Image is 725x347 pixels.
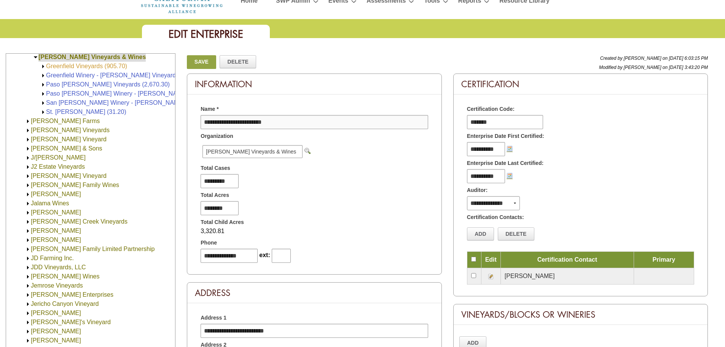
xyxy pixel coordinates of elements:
[31,163,85,170] a: J2 Estate Vineyards
[46,90,282,97] a: Paso [PERSON_NAME] Winery - [PERSON_NAME] Vineyards & Wines (1,064,841.00)
[25,228,31,234] img: Expand James Knight Vineyard
[467,186,488,194] span: Auditor:
[31,237,81,243] a: [PERSON_NAME]
[454,74,707,94] div: Certification
[31,136,107,142] a: [PERSON_NAME] Vineyard
[25,219,31,225] img: Expand James Creek Vineyards
[634,252,694,268] td: Primary
[500,252,634,268] td: Certification Contact
[38,54,146,60] a: [PERSON_NAME] Vineyards & Wines
[46,72,239,78] a: Greenfield Winery - [PERSON_NAME] Vineyards & Wines (729,010.00)
[31,246,155,252] a: [PERSON_NAME] Family Limited Partnership
[201,191,229,199] span: Total Acres
[481,252,500,268] td: Edit
[202,145,303,158] span: [PERSON_NAME] Vineyards & Wines
[25,128,31,133] img: Expand J. Rickards Vineyards
[505,273,555,279] span: [PERSON_NAME]
[31,154,86,161] a: J/[PERSON_NAME]
[25,329,31,334] img: Expand JM Lasgoity
[25,301,31,307] img: Expand Jericho Canyon Vineyard
[46,81,170,88] a: Paso [PERSON_NAME] Vineyards (2,670.30)
[31,127,110,133] a: [PERSON_NAME] Vineyards
[201,132,233,140] span: Organization
[467,159,544,167] span: Enterprise Date Last Certified:
[169,27,243,41] span: Edit Enterprise
[40,64,46,69] img: Expand Greenfield Vineyards (905.70)
[40,73,46,78] img: Expand Greenfield Winery - J. Lohr Vineyards & Wines (729,010.00)
[31,227,81,234] a: [PERSON_NAME]
[25,320,31,325] img: Expand Jimmy's Vineyard
[25,164,31,170] img: Expand J2 Estate Vineyards
[25,256,31,261] img: Expand JD Farming Inc.
[31,200,69,206] a: Jalama Wines
[25,292,31,298] img: Expand Jensen Enterprises
[507,173,513,179] img: Choose a date
[507,146,513,152] img: Choose a date
[187,55,216,69] a: Save
[25,338,31,344] img: Expand Joe Abba Vineyards
[31,118,100,124] a: [PERSON_NAME] Farms
[40,109,46,115] img: Expand St. Helena Vineyards (31.20)
[33,54,38,60] img: Collapse J. Lohr Vineyards & Wines
[220,55,256,68] a: Delete
[259,252,270,258] span: ext:
[31,301,99,307] a: Jericho Canyon Vineyard
[31,291,113,298] a: [PERSON_NAME] Enterprises
[201,228,224,234] span: 3,320.81
[46,63,127,69] a: Greenfield Vineyards (905.70)
[25,137,31,142] img: Expand J.A. Laviletta Vineyard
[40,82,46,88] img: Expand Paso Robles Vineyards (2,670.30)
[40,91,46,97] img: Expand Paso Robles Winery - J. Lohr Vineyards & Wines (1,064,841.00)
[31,282,83,289] a: Jemrose Vineyards
[31,173,107,179] a: [PERSON_NAME] Vineyard
[31,310,81,316] a: [PERSON_NAME]
[31,255,74,261] a: JD Farming Inc.
[25,210,31,216] img: Expand James Berry Vineyard
[46,99,247,106] a: San [PERSON_NAME] Winery - [PERSON_NAME] Vineyards & Wines (0)
[25,283,31,289] img: Expand Jemrose Vineyards
[40,100,46,106] img: Expand San Jose Winery - J. Lohr Vineyards & Wines (0)
[201,239,217,247] span: Phone
[31,328,81,334] a: [PERSON_NAME]
[467,227,494,240] a: Add
[46,109,126,115] a: St. [PERSON_NAME] (31.20)
[31,191,81,197] a: [PERSON_NAME]
[498,227,534,240] a: Delete
[187,283,441,303] div: Address
[31,218,127,225] a: [PERSON_NAME] Creek Vineyards
[25,192,31,197] img: Expand Jada Vineyard
[31,337,81,344] a: [PERSON_NAME]
[31,273,99,280] a: [PERSON_NAME] Wines
[25,146,31,152] img: Expand J.H. Jonson & Sons
[31,264,86,270] a: JDD Vineyards, LLC
[25,246,31,252] img: Expand Jasbir Gill Family Limited Partnership
[25,310,31,316] img: Expand Jim Lowrie
[467,132,544,140] span: Enterprise Date First Certified:
[467,213,524,221] span: Certification Contacts:
[201,164,230,172] span: Total Cases
[25,155,31,161] img: Expand J/J Vineyard
[187,74,441,94] div: Information
[201,314,226,322] span: Address 1
[25,173,31,179] img: Expand Jack London Vineyard
[599,56,708,70] span: Created by [PERSON_NAME] on [DATE] 6:03:15 PM Modified by [PERSON_NAME] on [DATE] 3:43:20 PM
[25,237,31,243] img: Expand Jarvis
[31,319,111,325] a: [PERSON_NAME]'s Vineyard
[25,201,31,206] img: Expand Jalama Wines
[25,182,31,188] img: Expand Jackson Family Wines
[201,218,244,226] span: Total Child Acres
[25,274,31,280] img: Expand Jeff Runquist Wines
[454,304,707,325] div: Vineyards/Blocks or Wineries
[31,209,81,216] a: [PERSON_NAME]
[488,273,494,280] img: Edit
[467,105,515,113] span: Certification Code:
[25,265,31,270] img: Expand JDD Vineyards, LLC
[31,145,102,152] a: [PERSON_NAME] & Sons
[25,118,31,124] img: Expand J. Maring Farms
[31,182,119,188] a: [PERSON_NAME] Family Wines
[201,105,218,113] span: Name *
